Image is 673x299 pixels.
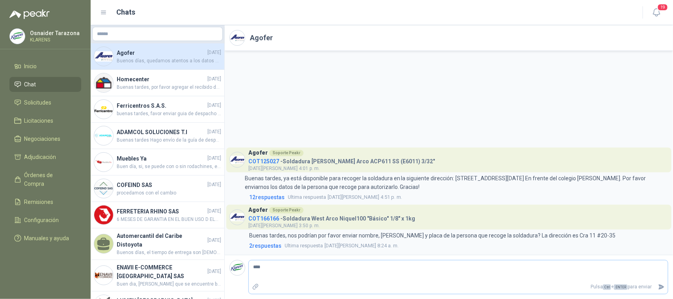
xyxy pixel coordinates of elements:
h4: Muebles Ya [117,154,206,163]
span: [DATE] [207,128,221,136]
span: [DATE] [207,207,221,215]
a: Automercantil del Caribe Distoyota[DATE]Buenos días, el tiempo de entrega son [DEMOGRAPHIC_DATA] ... [91,228,224,260]
img: Company Logo [230,30,245,45]
a: Company LogoHomecenter[DATE]Buenas tardes, por favor agregar el recibido de esta mercancia, ya qu... [91,70,224,96]
span: Buenas tardes, por favor agregar el recibido de esta mercancia, ya que almacen general reporta no... [117,84,221,91]
h4: COFEIND SAS [117,181,206,189]
a: Adjudicación [9,149,81,164]
a: Company LogoADAMCOL SOLUCIONES T.I[DATE]Buenas tardes Hago envío de la guía de despacho. quedo at... [91,123,224,149]
img: Company Logo [94,206,113,224]
a: Company LogoFERRETERIA RHINO SAS[DATE]6 MESES DE GARANTIA EN EL BUEN USO D ELA HTA [91,202,224,228]
a: Configuración [9,213,81,228]
span: Licitaciones [24,116,54,125]
h4: - Soldadura [PERSON_NAME] Arco ACP611 SS (E6011) 3/32" [248,156,435,164]
h4: Homecenter [117,75,206,84]
div: Soporte Peakr [269,150,304,156]
p: Pulsa + para enviar [262,280,655,294]
span: [DATE] [207,181,221,189]
span: Buen dia, [PERSON_NAME] que se encuentre bien. Quería darle seguimiento a la cotización/propuesta... [117,280,221,288]
span: Manuales y ayuda [24,234,69,243]
span: 2 respuesta s [249,241,282,250]
span: Ultima respuesta [288,193,326,201]
img: Company Logo [94,100,113,119]
a: Company LogoENAVII E-COMMERCE [GEOGRAPHIC_DATA] SAS[DATE]Buen dia, [PERSON_NAME] que se encuentre... [91,260,224,292]
img: Logo peakr [9,9,50,19]
span: Inicio [24,62,37,71]
span: COT125027 [248,158,279,164]
a: Company LogoFerricentros S.A.S.[DATE]buenas tardes, favor enviar guia de despacho de esta soldadu... [91,96,224,123]
span: [DATE] [207,268,221,275]
span: [DATE] [207,75,221,83]
p: Osnaider Tarazona [30,30,80,36]
span: Buenos días, quedamos atentos a los datos de la persona para recoger. [117,57,221,65]
p: Buenas tardes, ya está disponible para recoger la soldadura en la siguiente dirección: [STREET_AD... [245,174,668,191]
h4: FERRETERIA RHINO SAS [117,207,206,216]
h4: Agofer [117,49,206,57]
span: Chat [24,80,36,89]
span: COT166166 [248,215,279,222]
a: Órdenes de Compra [9,168,81,191]
img: Company Logo [230,210,245,225]
span: Solicitudes [24,98,52,107]
img: Company Logo [94,126,113,145]
span: 12 respuesta s [249,193,285,202]
a: Solicitudes [9,95,81,110]
span: 19 [657,4,668,11]
label: Adjuntar archivos [249,280,262,294]
a: Negociaciones [9,131,81,146]
a: Licitaciones [9,113,81,128]
span: Remisiones [24,198,54,206]
span: [DATE][PERSON_NAME] 8:24 a. m. [285,242,399,250]
span: [DATE][PERSON_NAME] 4:01 p. m. [248,166,320,171]
a: Inicio [9,59,81,74]
h3: Agofer [248,151,268,155]
img: Company Logo [94,266,113,285]
span: 6 MESES DE GARANTIA EN EL BUEN USO D ELA HTA [117,216,221,223]
a: Manuales y ayuda [9,231,81,246]
span: [DATE] [207,102,221,109]
a: Company LogoAgofer[DATE]Buenos días, quedamos atentos a los datos de la persona para recoger. [91,43,224,70]
h4: - Soldadura West Arco Niquel100 "Básico" 1/8" x 1kg [248,213,415,221]
span: [DATE][PERSON_NAME] 3:50 p. m. [248,223,320,228]
span: Adjudicación [24,153,56,161]
a: 12respuestasUltima respuesta[DATE][PERSON_NAME] 4:51 p. m. [248,193,668,202]
img: Company Logo [94,179,113,198]
span: ENTER [614,284,628,290]
span: Buenos días, el tiempo de entrega son [DEMOGRAPHIC_DATA] días hábiles. El pedido está en alistami... [117,249,221,256]
h3: Agofer [248,208,268,212]
a: Remisiones [9,194,81,209]
div: Soporte Peakr [269,207,304,213]
span: Ultima respuesta [285,242,323,250]
img: Company Logo [94,47,113,66]
button: Enviar [655,280,668,294]
p: KLARENS [30,37,80,42]
p: Buenas tardes, nos podrían por favor enviar nombre, [PERSON_NAME] y placa de la persona que recog... [249,231,615,240]
span: [DATE] [207,49,221,56]
img: Company Logo [230,152,245,167]
span: procedamos con el cambio [117,189,221,197]
a: Company LogoMuebles Ya[DATE]Buen día, si, se puede con o sin rodachines, el precio no [MEDICAL_DA... [91,149,224,176]
span: [DATE] [207,155,221,162]
h1: Chats [117,7,136,18]
h4: ENAVII E-COMMERCE [GEOGRAPHIC_DATA] SAS [117,263,206,280]
span: Configuración [24,216,59,224]
img: Company Logo [10,29,25,44]
a: Chat [9,77,81,92]
h4: ADAMCOL SOLUCIONES T.I [117,128,206,136]
span: [DATE] [207,237,221,244]
span: buenas tardes, favor enviar guia de despacho de esta soldadura . [117,110,221,118]
img: Company Logo [230,260,245,275]
a: 2respuestasUltima respuesta[DATE][PERSON_NAME] 8:24 a. m. [248,241,668,250]
span: Ctrl [603,284,611,290]
h4: Automercantil del Caribe Distoyota [117,232,206,249]
h4: Ferricentros S.A.S. [117,101,206,110]
span: Buen día, si, se puede con o sin rodachines, el precio no [MEDICAL_DATA]. [117,163,221,170]
h2: Agofer [250,32,273,43]
span: Negociaciones [24,135,61,143]
img: Company Logo [94,73,113,92]
span: Buenas tardes Hago envío de la guía de despacho. quedo atenta. [117,136,221,144]
button: 19 [649,6,664,20]
span: Órdenes de Compra [24,171,74,188]
a: Company LogoCOFEIND SAS[DATE]procedamos con el cambio [91,176,224,202]
img: Company Logo [94,153,113,172]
